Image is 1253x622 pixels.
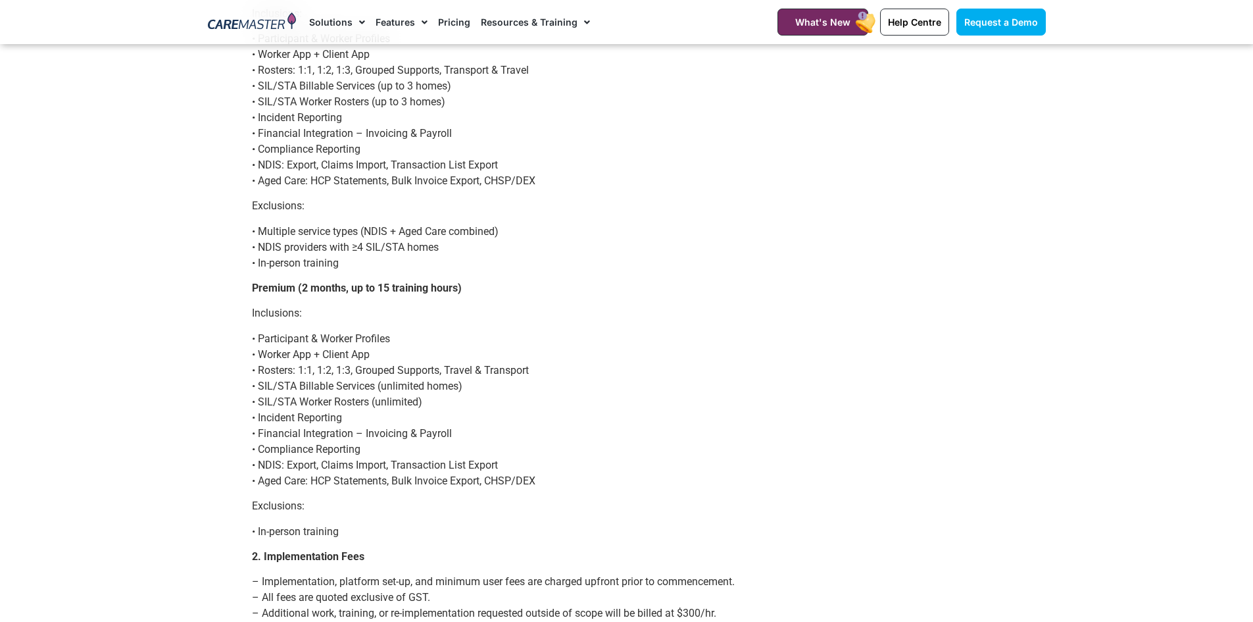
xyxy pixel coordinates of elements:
[252,550,364,563] strong: 2. Implementation Fees
[964,16,1038,28] span: Request a Demo
[888,16,941,28] span: Help Centre
[252,282,462,294] strong: Premium (2 months, up to 15 training hours)
[880,9,949,36] a: Help Centre
[956,9,1046,36] a: Request a Demo
[252,31,1002,189] p: • Participant & Worker Profiles • Worker App + Client App • Rosters: 1:1, 1:2, 1:3, Grouped Suppo...
[252,224,1002,271] p: • Multiple service types (NDIS + Aged Care combined) • NDIS providers with ≥4 SIL/STA homes • In-...
[252,305,1002,321] p: Inclusions:
[777,9,868,36] a: What's New
[252,198,1002,214] p: Exclusions:
[252,331,1002,489] p: • Participant & Worker Profiles • Worker App + Client App • Rosters: 1:1, 1:2, 1:3, Grouped Suppo...
[252,524,1002,540] p: • In-person training
[252,498,1002,514] p: Exclusions:
[795,16,850,28] span: What's New
[208,13,297,32] img: CareMaster Logo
